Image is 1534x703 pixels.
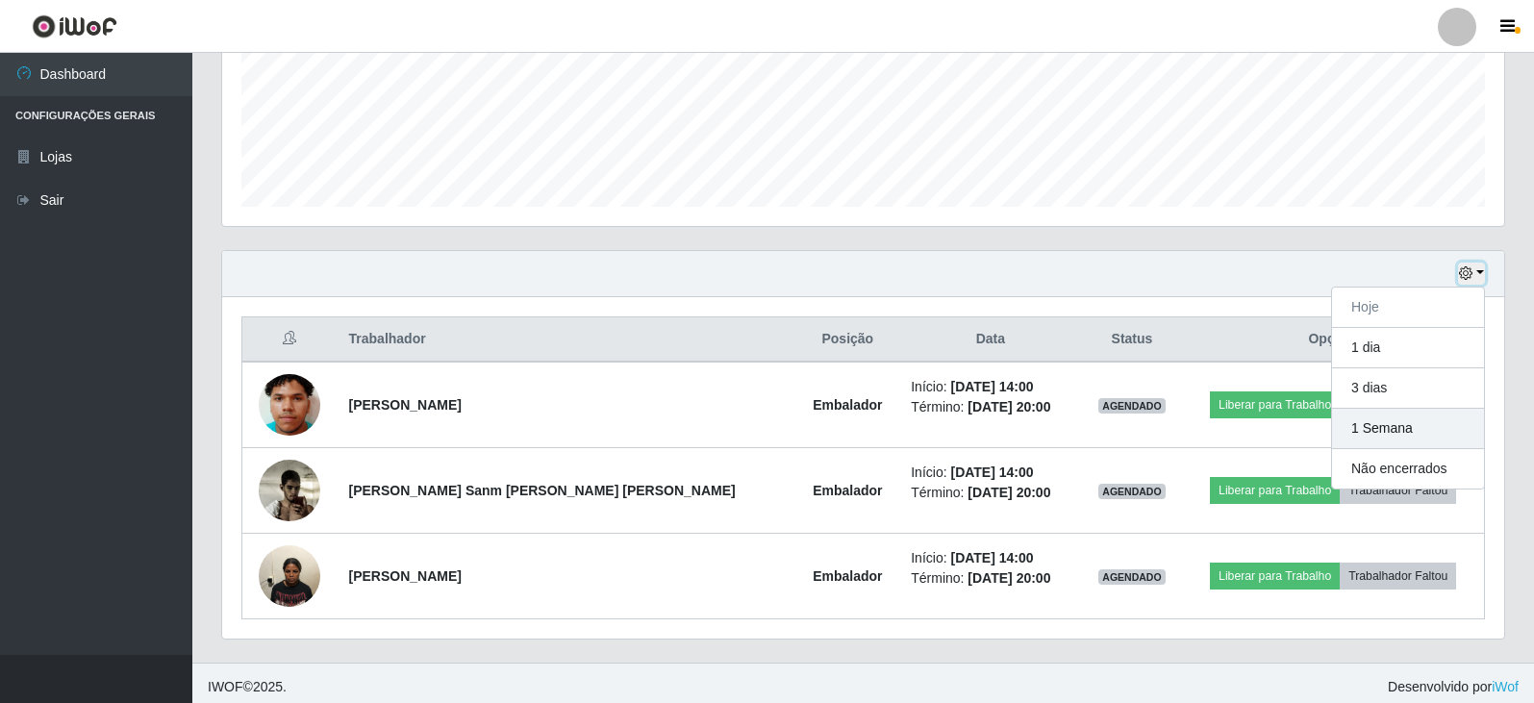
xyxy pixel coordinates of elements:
[208,679,243,694] span: IWOF
[911,397,1069,417] li: Término:
[1340,563,1456,590] button: Trabalhador Faltou
[1210,391,1340,418] button: Liberar para Trabalho
[899,317,1081,363] th: Data
[338,317,796,363] th: Trabalhador
[1098,398,1166,414] span: AGENDADO
[813,483,882,498] strong: Embalador
[349,397,462,413] strong: [PERSON_NAME]
[968,485,1050,500] time: [DATE] 20:00
[259,535,320,616] img: 1754777743456.jpeg
[813,397,882,413] strong: Embalador
[1388,677,1519,697] span: Desenvolvido por
[208,677,287,697] span: © 2025 .
[349,568,462,584] strong: [PERSON_NAME]
[1332,409,1484,449] button: 1 Semana
[349,483,736,498] strong: [PERSON_NAME] Sanm [PERSON_NAME] [PERSON_NAME]
[1210,563,1340,590] button: Liberar para Trabalho
[813,568,882,584] strong: Embalador
[1332,368,1484,409] button: 3 dias
[1492,679,1519,694] a: iWof
[1340,477,1456,504] button: Trabalhador Faltou
[968,570,1050,586] time: [DATE] 20:00
[259,442,320,540] img: 1752542805092.jpeg
[795,317,899,363] th: Posição
[911,548,1069,568] li: Início:
[1082,317,1183,363] th: Status
[1332,288,1484,328] button: Hoje
[911,483,1069,503] li: Término:
[950,379,1033,394] time: [DATE] 14:00
[950,550,1033,565] time: [DATE] 14:00
[1182,317,1484,363] th: Opções
[911,568,1069,589] li: Término:
[911,377,1069,397] li: Início:
[1332,449,1484,489] button: Não encerrados
[1210,477,1340,504] button: Liberar para Trabalho
[1098,484,1166,499] span: AGENDADO
[950,464,1033,480] time: [DATE] 14:00
[911,463,1069,483] li: Início:
[32,14,117,38] img: CoreUI Logo
[259,350,320,460] img: 1752537473064.jpeg
[1098,569,1166,585] span: AGENDADO
[1332,328,1484,368] button: 1 dia
[968,399,1050,414] time: [DATE] 20:00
